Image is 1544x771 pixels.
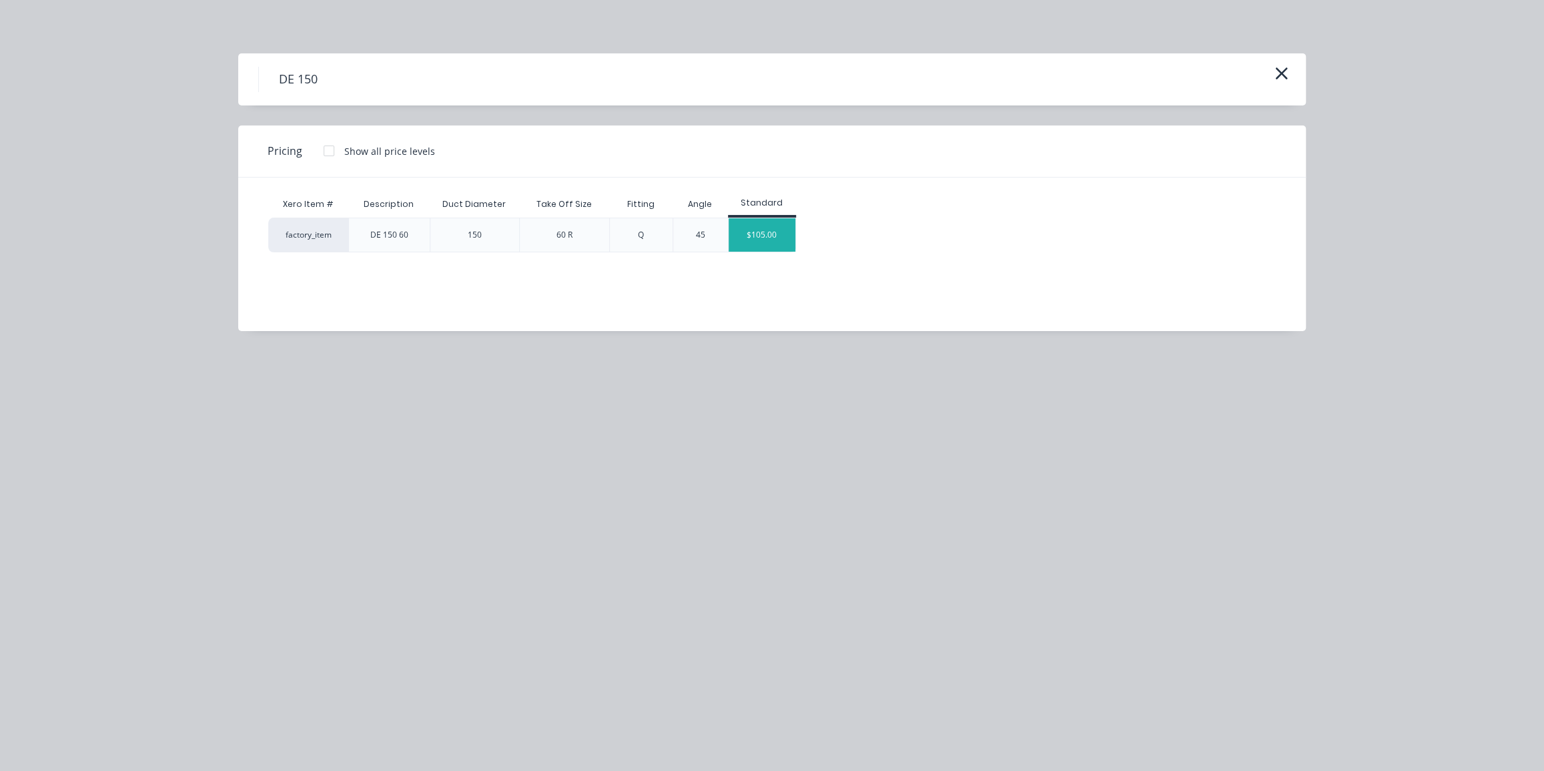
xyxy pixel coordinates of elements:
div: $105.00 [729,218,795,252]
div: Fitting [617,188,665,221]
div: Xero Item # [268,191,348,218]
div: 60 R [556,229,572,241]
div: Q [638,229,644,241]
div: Duct Diameter [432,188,516,221]
div: factory_item [268,218,348,252]
h4: DE 150 [258,67,338,92]
div: 150 [468,229,482,241]
div: Description [353,188,424,221]
span: Pricing [268,143,302,159]
div: DE 150 60 [370,229,408,241]
div: Show all price levels [344,144,435,158]
div: Take Off Size [526,188,603,221]
div: Standard [728,197,796,209]
div: Angle [677,188,723,221]
div: 45 [696,229,705,241]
